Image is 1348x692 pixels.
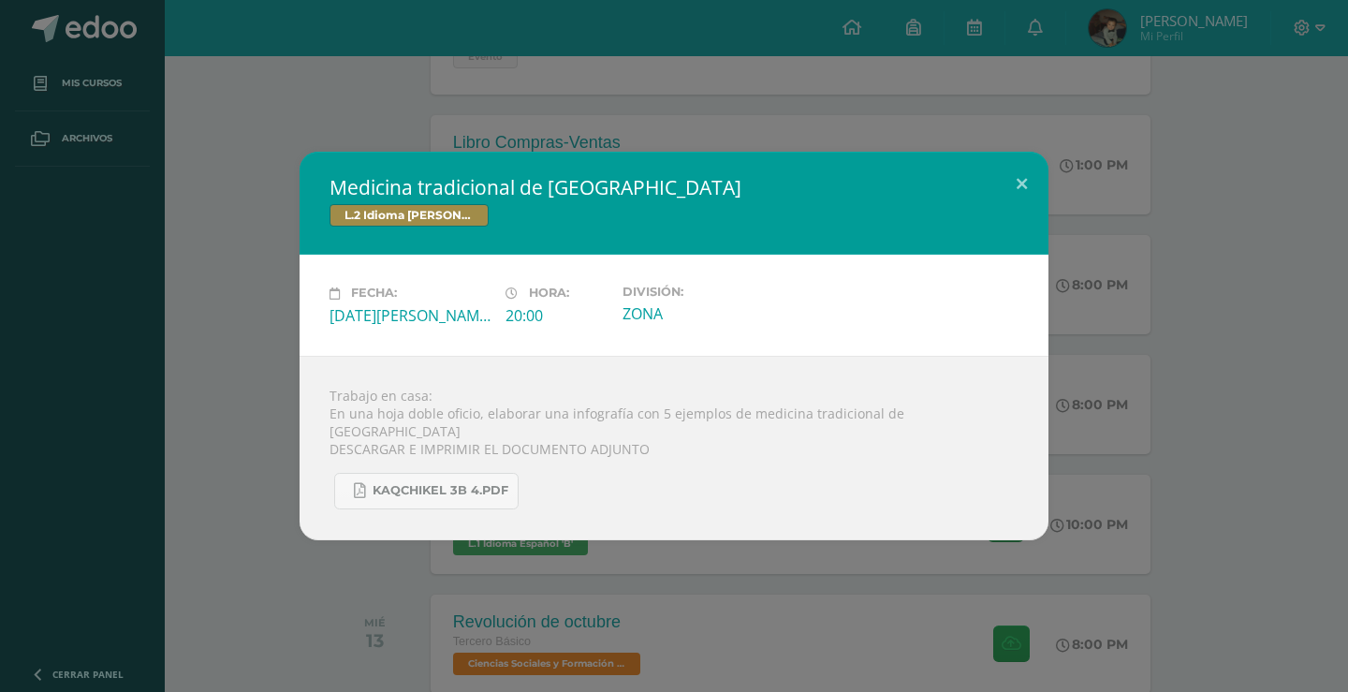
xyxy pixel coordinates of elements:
[351,287,397,301] span: Fecha:
[529,287,569,301] span: Hora:
[330,174,1018,200] h2: Medicina tradicional de [GEOGRAPHIC_DATA]
[373,483,508,498] span: KAQCHIKEL 3B 4.pdf
[623,303,784,324] div: ZONA
[330,305,491,326] div: [DATE][PERSON_NAME]
[330,204,489,227] span: L.2 Idioma [PERSON_NAME]
[623,285,784,299] label: División:
[334,473,519,509] a: KAQCHIKEL 3B 4.pdf
[995,152,1048,215] button: Close (Esc)
[300,356,1048,540] div: Trabajo en casa: En una hoja doble oficio, elaborar una infografía con 5 ejemplos de medicina tra...
[505,305,608,326] div: 20:00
